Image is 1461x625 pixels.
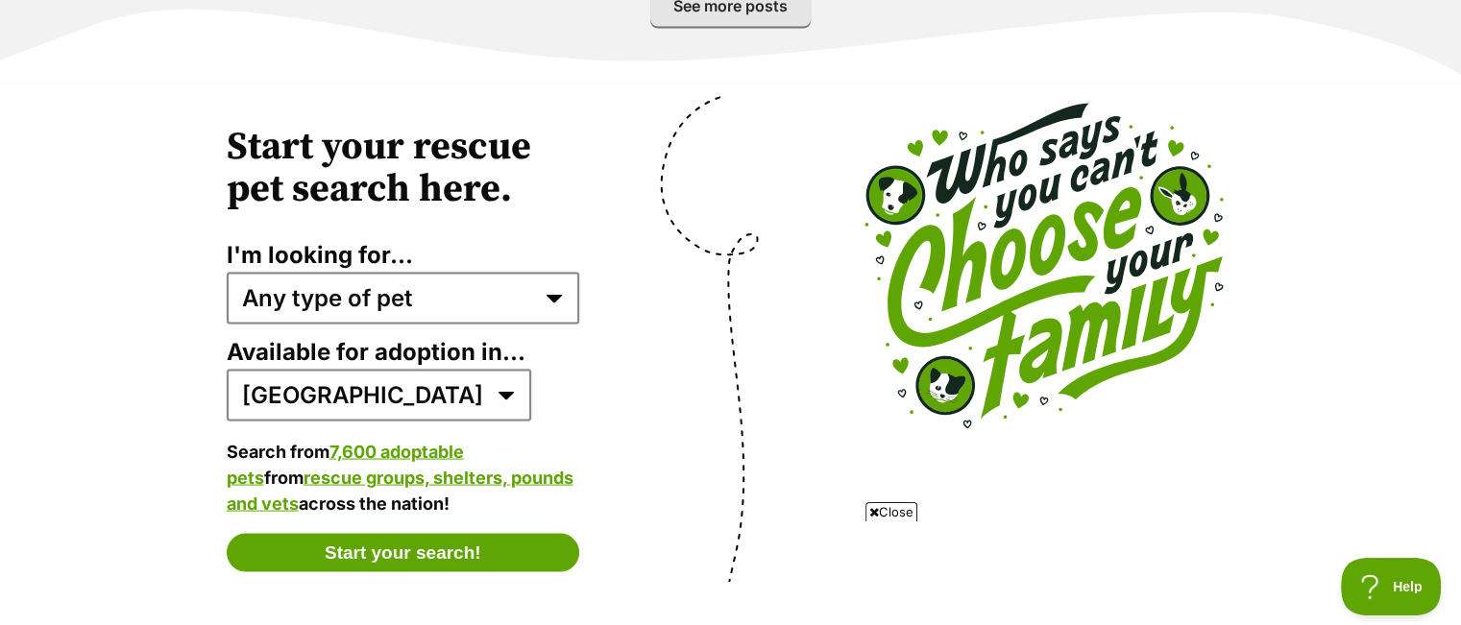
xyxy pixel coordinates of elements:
h2: Start your rescue pet search here. [227,126,580,210]
label: Available for adoption in... [227,339,580,366]
img: chooseyourfamily_white-d24ac1aaff1890f04fb9ff42fca38e159de9cb93068daccb75545a44d2d3ff16.svg [855,94,1235,434]
a: 7,600 adoptable pets [227,442,464,488]
p: Search from from across the nation! [227,439,580,517]
iframe: Help Scout Beacon - Open [1341,558,1442,615]
span: Close [865,502,917,521]
label: I'm looking for... [227,242,580,269]
iframe: Advertisement [265,529,1197,615]
button: Start your search! [227,534,580,572]
a: rescue groups, shelters, pounds and vets [227,468,573,514]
